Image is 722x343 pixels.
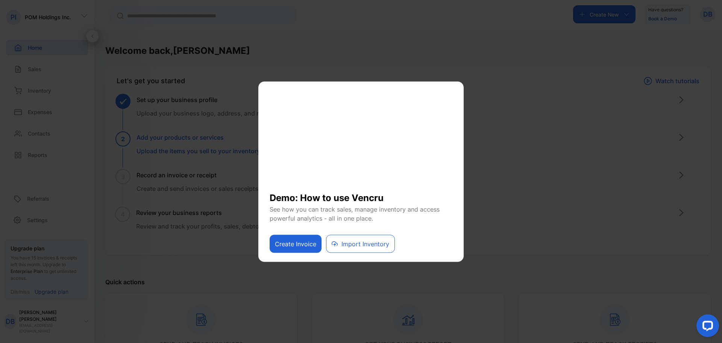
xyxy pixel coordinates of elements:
[270,91,452,185] iframe: YouTube video player
[270,235,322,253] button: Create Invoice
[690,311,722,343] iframe: LiveChat chat widget
[326,235,395,253] button: Import Inventory
[270,204,452,223] p: See how you can track sales, manage inventory and access powerful analytics - all in one place.
[270,185,452,204] h1: Demo: How to use Vencru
